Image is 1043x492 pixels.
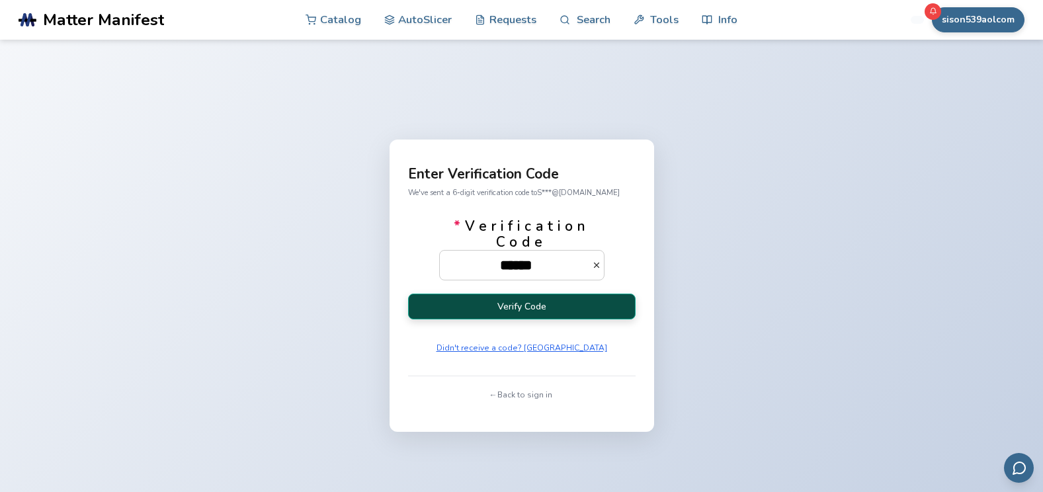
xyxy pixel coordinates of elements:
[432,339,612,357] button: Didn't receive a code? [GEOGRAPHIC_DATA]
[439,218,605,280] label: Verification Code
[932,7,1024,32] button: sison539aolcom
[43,11,164,29] span: Matter Manifest
[440,251,592,280] input: *Verification Code
[1004,453,1034,483] button: Send feedback via email
[408,167,636,181] p: Enter Verification Code
[408,294,636,319] button: Verify Code
[486,386,557,404] button: ← Back to sign in
[592,261,605,270] button: *Verification Code
[408,186,636,200] p: We've sent a 6-digit verification code to S***@[DOMAIN_NAME]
